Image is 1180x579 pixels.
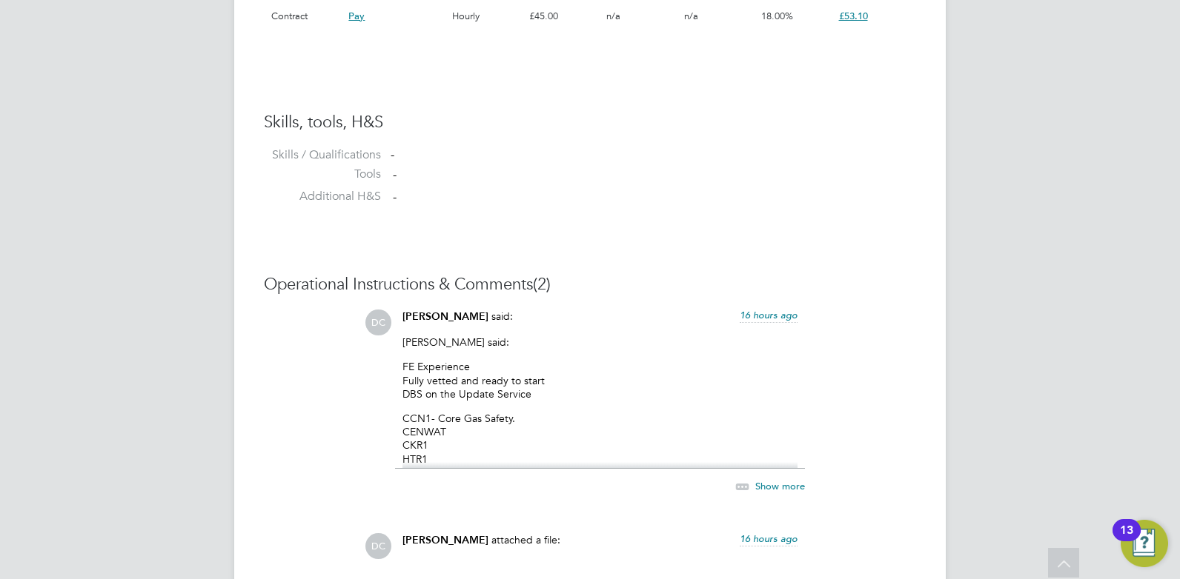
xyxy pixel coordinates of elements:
[393,190,397,204] span: -
[491,533,560,546] span: attached a file:
[533,274,551,294] span: (2)
[684,10,698,22] span: n/a
[1121,520,1168,567] button: Open Resource Center, 13 new notifications
[402,310,488,323] span: [PERSON_NAME]
[264,112,916,133] h3: Skills, tools, H&S
[393,167,397,182] span: -
[391,147,916,163] div: -
[402,360,798,401] p: FE Experience Fully vetted and ready to start DBS on the Update Service
[264,167,381,182] label: Tools
[402,412,798,466] p: CCN1- Core Gas Safety. CENWAT CKR1 HTR1
[402,534,488,546] span: [PERSON_NAME]
[348,10,365,22] span: Pay
[740,309,798,321] span: 16 hours ago
[264,147,381,163] label: Skills / Qualifications
[365,309,391,335] span: DC
[1120,530,1133,549] div: 13
[264,189,381,204] label: Additional H&S
[606,10,620,22] span: n/a
[264,274,916,295] h3: Operational Instructions & Comments
[402,335,798,349] p: [PERSON_NAME] said:
[740,532,798,545] span: 16 hours ago
[839,10,868,22] span: £53.10
[491,309,513,323] span: said:
[365,533,391,559] span: DC
[761,10,793,22] span: 18.00%
[755,480,805,492] span: Show more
